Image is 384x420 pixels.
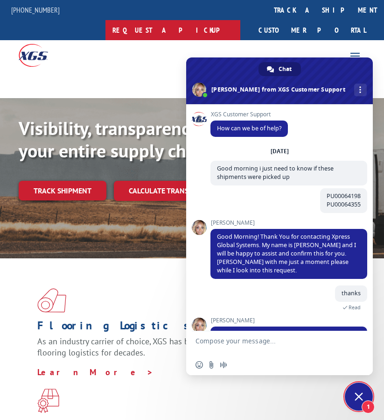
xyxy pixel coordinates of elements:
[37,389,59,413] img: xgs-icon-focused-on-flooring-red
[251,20,373,40] a: Customer Portal
[217,164,334,181] span: Good morning i just need to know if these shipments were picked up
[345,383,373,411] a: Close chat
[19,116,322,163] b: Visibility, transparency, and control for your entire supply chain.
[37,367,154,377] a: Learn More >
[105,20,240,40] a: Request a pickup
[19,181,106,200] a: Track shipment
[210,111,288,118] span: XGS Customer Support
[210,317,367,324] span: [PERSON_NAME]
[279,62,292,76] span: Chat
[208,361,215,369] span: Send a file
[37,288,66,313] img: xgs-icon-total-supply-chain-intelligence-red
[258,62,301,76] a: Chat
[220,361,227,369] span: Audio message
[217,233,356,274] span: Good Morning! Thank You for contacting Xpress Global Systems. My name is [PERSON_NAME] and I will...
[217,124,281,132] span: How can we be of help?
[217,330,347,347] span: PU00064198 picked up 9/3 and pending probill. Should be available later [DATE].
[327,192,361,208] span: PU00064198 PU00064355
[195,331,345,355] textarea: Compose your message...
[37,336,321,358] span: As an industry carrier of choice, XGS has brought innovation and dedication to flooring logistics...
[349,304,361,311] span: Read
[114,181,227,201] a: Calculate transit time
[271,149,289,154] div: [DATE]
[342,289,361,297] span: thanks
[11,5,60,14] a: [PHONE_NUMBER]
[195,361,203,369] span: Insert an emoji
[37,320,340,336] h1: Flooring Logistics Solutions
[362,400,375,413] span: 1
[210,220,367,226] span: [PERSON_NAME]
